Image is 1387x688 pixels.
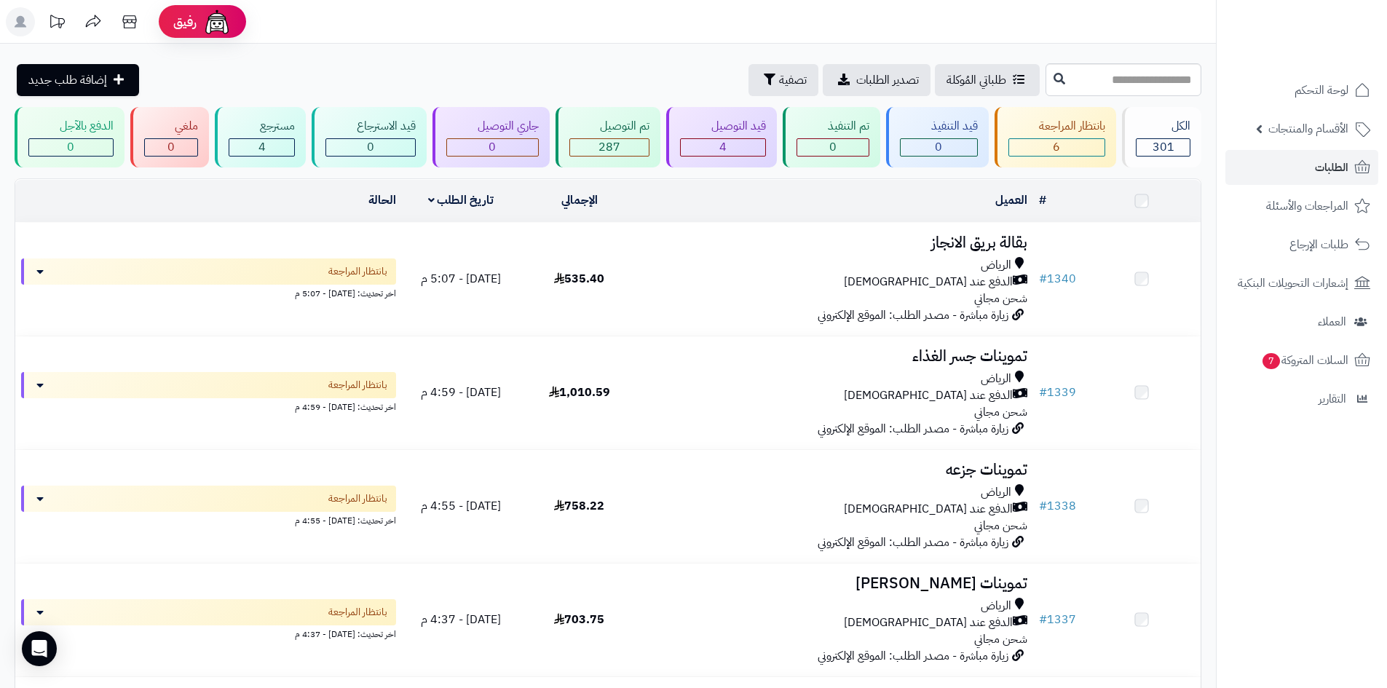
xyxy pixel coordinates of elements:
[974,403,1027,421] span: شحن مجاني
[1225,189,1378,224] a: المراجعات والأسئلة
[421,611,501,628] span: [DATE] - 4:37 م
[144,118,199,135] div: ملغي
[28,118,114,135] div: الدفع بالآجل
[554,611,604,628] span: 703.75
[974,290,1027,307] span: شحن مجاني
[1225,150,1378,185] a: الطلبات
[1288,39,1373,70] img: logo-2.png
[598,138,620,156] span: 287
[1318,312,1346,332] span: العملاء
[202,7,232,36] img: ai-face.png
[1225,266,1378,301] a: إشعارات التحويلات البنكية
[883,107,992,167] a: قيد التنفيذ 0
[1039,270,1076,288] a: #1340
[644,575,1027,592] h3: تموينات [PERSON_NAME]
[1008,118,1106,135] div: بانتظار المراجعة
[554,270,604,288] span: 535.40
[681,139,765,156] div: 4
[569,118,650,135] div: تم التوصيل
[829,138,837,156] span: 0
[935,138,942,156] span: 0
[167,138,175,156] span: 0
[173,13,197,31] span: رفيق
[1268,119,1348,139] span: الأقسام والمنتجات
[780,107,883,167] a: تم التنفيذ 0
[1039,270,1047,288] span: #
[719,138,727,156] span: 4
[644,234,1027,251] h3: بقالة بريق الانجاز
[818,534,1008,551] span: زيارة مباشرة - مصدر الطلب: الموقع الإلكتروني
[28,71,107,89] span: إضافة طلب جديد
[1153,138,1174,156] span: 301
[570,139,649,156] div: 287
[229,139,294,156] div: 4
[856,71,919,89] span: تصدير الطلبات
[22,631,57,666] div: Open Intercom Messenger
[900,118,978,135] div: قيد التنفيذ
[1225,304,1378,339] a: العملاء
[561,191,598,209] a: الإجمالي
[1289,234,1348,255] span: طلبات الإرجاع
[428,191,494,209] a: تاريخ الطلب
[844,274,1013,290] span: الدفع عند [DEMOGRAPHIC_DATA]
[1225,381,1378,416] a: التقارير
[1136,118,1190,135] div: الكل
[1238,273,1348,293] span: إشعارات التحويلات البنكية
[823,64,930,96] a: تصدير الطلبات
[981,598,1011,614] span: الرياض
[1039,384,1076,401] a: #1339
[325,118,416,135] div: قيد الاسترجاع
[1039,611,1076,628] a: #1337
[644,348,1027,365] h3: تموينات جسر الغذاء
[1225,343,1378,378] a: السلات المتروكة7
[328,491,387,506] span: بانتظار المراجعة
[1261,350,1348,371] span: السلات المتروكة
[212,107,309,167] a: مسترجع 4
[1266,196,1348,216] span: المراجعات والأسئلة
[229,118,295,135] div: مسترجع
[947,71,1006,89] span: طلباتي المُوكلة
[981,371,1011,387] span: الرياض
[21,398,396,414] div: اخر تحديث: [DATE] - 4:59 م
[309,107,430,167] a: قيد الاسترجاع 0
[974,630,1027,648] span: شحن مجاني
[844,501,1013,518] span: الدفع عند [DEMOGRAPHIC_DATA]
[779,71,807,89] span: تصفية
[818,420,1008,438] span: زيارة مباشرة - مصدر الطلب: الموقع الإلكتروني
[981,484,1011,501] span: الرياض
[39,7,75,40] a: تحديثات المنصة
[901,139,977,156] div: 0
[29,139,113,156] div: 0
[421,497,501,515] span: [DATE] - 4:55 م
[1295,80,1348,100] span: لوحة التحكم
[67,138,74,156] span: 0
[1009,139,1105,156] div: 6
[447,139,538,156] div: 0
[430,107,553,167] a: جاري التوصيل 0
[644,462,1027,478] h3: تموينات جزعه
[1225,227,1378,262] a: طلبات الإرجاع
[680,118,766,135] div: قيد التوصيل
[446,118,539,135] div: جاري التوصيل
[127,107,213,167] a: ملغي 0
[981,257,1011,274] span: الرياض
[1225,73,1378,108] a: لوحة التحكم
[326,139,415,156] div: 0
[992,107,1120,167] a: بانتظار المراجعة 6
[1119,107,1204,167] a: الكل301
[797,118,869,135] div: تم التنفيذ
[328,378,387,392] span: بانتظار المراجعة
[21,512,396,527] div: اخر تحديث: [DATE] - 4:55 م
[1039,384,1047,401] span: #
[995,191,1027,209] a: العميل
[1039,497,1047,515] span: #
[797,139,869,156] div: 0
[1262,353,1280,369] span: 7
[554,497,604,515] span: 758.22
[421,270,501,288] span: [DATE] - 5:07 م
[17,64,139,96] a: إضافة طلب جديد
[21,625,396,641] div: اخر تحديث: [DATE] - 4:37 م
[1039,497,1076,515] a: #1338
[748,64,818,96] button: تصفية
[258,138,266,156] span: 4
